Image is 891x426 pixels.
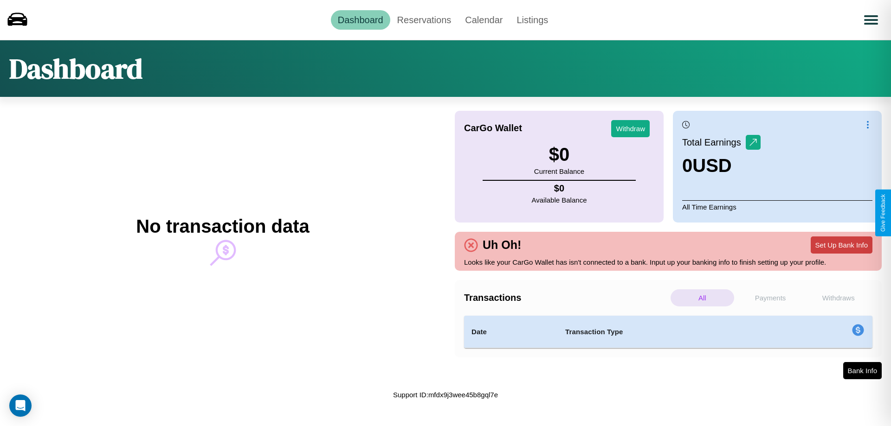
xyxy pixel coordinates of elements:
[682,134,746,151] p: Total Earnings
[532,183,587,194] h4: $ 0
[534,165,584,178] p: Current Balance
[458,10,510,30] a: Calendar
[471,326,550,337] h4: Date
[532,194,587,206] p: Available Balance
[858,7,884,33] button: Open menu
[510,10,555,30] a: Listings
[534,144,584,165] h3: $ 0
[464,123,522,134] h4: CarGo Wallet
[9,50,142,88] h1: Dashboard
[464,292,668,303] h4: Transactions
[671,289,734,306] p: All
[331,10,390,30] a: Dashboard
[464,256,872,268] p: Looks like your CarGo Wallet has isn't connected to a bank. Input up your banking info to finish ...
[478,238,526,252] h4: Uh Oh!
[807,289,870,306] p: Withdraws
[682,155,761,176] h3: 0 USD
[739,289,802,306] p: Payments
[611,120,650,137] button: Withdraw
[390,10,458,30] a: Reservations
[393,388,498,401] p: Support ID: mfdx9j3wee45b8gql7e
[9,394,32,417] div: Open Intercom Messenger
[464,316,872,348] table: simple table
[843,362,882,379] button: Bank Info
[811,236,872,254] button: Set Up Bank Info
[565,326,776,337] h4: Transaction Type
[136,216,309,237] h2: No transaction data
[682,200,872,213] p: All Time Earnings
[880,194,886,232] div: Give Feedback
